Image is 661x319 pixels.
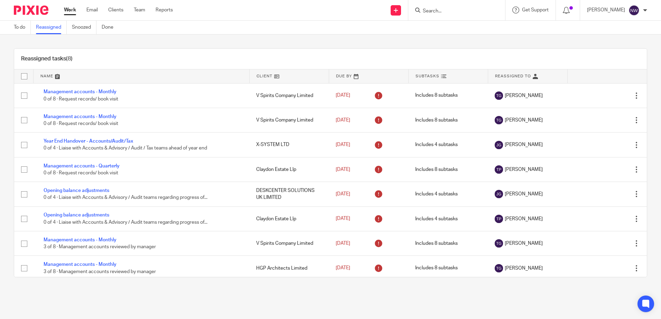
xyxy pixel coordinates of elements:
[44,171,118,175] span: 0 of 8 · Request records/ book visit
[416,74,439,78] span: Subtasks
[44,97,118,101] span: 0 of 8 · Request records/ book visit
[505,92,543,99] span: [PERSON_NAME]
[415,192,458,196] span: Includes 4 subtasks
[86,7,98,13] a: Email
[495,116,503,124] img: svg%3E
[415,143,458,147] span: Includes 4 subtasks
[336,142,350,147] span: [DATE]
[415,216,458,221] span: Includes 4 subtasks
[44,146,207,151] span: 0 of 4 · Liaise with Accounts & Advisory / Audit / Tax teams ahead of year end
[495,141,503,149] img: svg%3E
[249,83,329,108] td: V Spirits Company Limited
[249,256,329,280] td: HGP Architects Limited
[505,117,543,124] span: [PERSON_NAME]
[336,216,350,221] span: [DATE]
[134,7,145,13] a: Team
[249,231,329,256] td: V Spirits Company Limited
[629,5,640,16] img: svg%3E
[44,269,156,274] span: 3 of 8 · Management accounts reviewed by manager
[505,215,543,222] span: [PERSON_NAME]
[587,7,625,13] p: [PERSON_NAME]
[336,241,350,246] span: [DATE]
[505,191,543,197] span: [PERSON_NAME]
[522,8,549,12] span: Get Support
[72,21,96,34] a: Snoozed
[44,139,133,144] a: Year End Handover - Accounts/Audit/Tax
[14,6,48,15] img: Pixie
[36,21,67,34] a: Reassigned
[156,7,173,13] a: Reports
[336,118,350,123] span: [DATE]
[495,91,503,100] img: svg%3E
[505,166,543,173] span: [PERSON_NAME]
[505,141,543,148] span: [PERSON_NAME]
[44,195,207,200] span: 0 of 4 · Liaise with Accounts & Advisory / Audit teams regarding progress of...
[505,265,543,272] span: [PERSON_NAME]
[422,8,484,14] input: Search
[102,21,119,34] a: Done
[495,264,503,272] img: svg%3E
[44,89,117,94] a: Management accounts - Monthly
[415,266,458,271] span: Includes 8 subtasks
[64,7,76,13] a: Work
[495,165,503,174] img: svg%3E
[249,182,329,206] td: DESKCENTER SOLUTIONS UK LIMITED
[249,206,329,231] td: Claydon Estate Llp
[495,239,503,248] img: svg%3E
[44,262,117,267] a: Management accounts - Monthly
[44,220,207,225] span: 0 of 4 · Liaise with Accounts & Advisory / Audit teams regarding progress of...
[415,167,458,172] span: Includes 8 subtasks
[14,21,31,34] a: To do
[44,244,156,249] span: 3 of 8 · Management accounts reviewed by manager
[44,213,109,217] a: Opening balance adjustments
[336,93,350,98] span: [DATE]
[44,238,117,242] a: Management accounts - Monthly
[66,56,73,61] span: (8)
[415,93,458,98] span: Includes 8 subtasks
[44,121,118,126] span: 0 of 8 · Request records/ book visit
[415,241,458,246] span: Includes 8 subtasks
[44,114,117,119] a: Management accounts - Monthly
[336,265,350,270] span: [DATE]
[44,188,109,193] a: Opening balance adjustments
[495,190,503,198] img: svg%3E
[336,167,350,172] span: [DATE]
[495,215,503,223] img: svg%3E
[415,118,458,123] span: Includes 8 subtasks
[249,157,329,182] td: Claydon Estate Llp
[249,108,329,132] td: V Spirits Company Limited
[249,133,329,157] td: X-SYSTEM LTD
[505,240,543,247] span: [PERSON_NAME]
[108,7,123,13] a: Clients
[336,192,350,196] span: [DATE]
[21,55,73,62] h1: Reassigned tasks
[44,164,120,168] a: Management accounts - Quarterly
